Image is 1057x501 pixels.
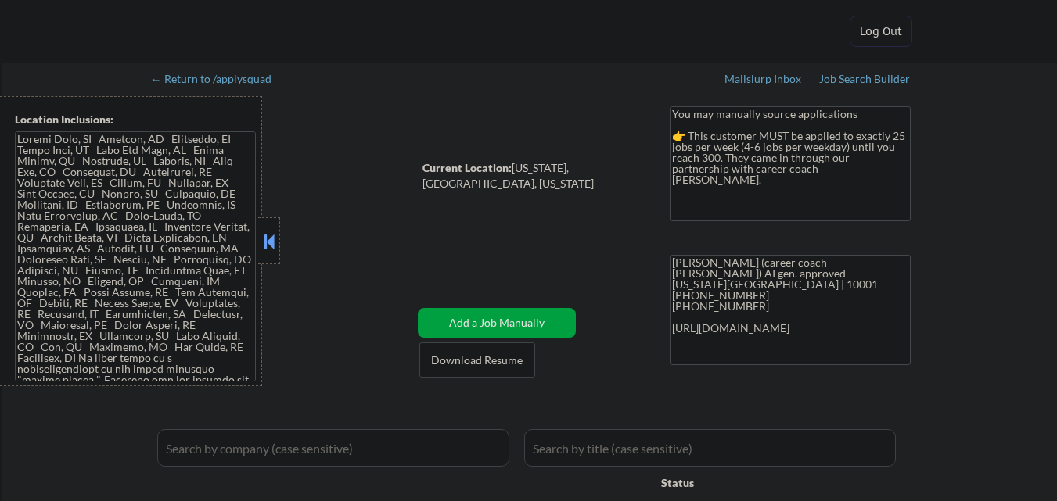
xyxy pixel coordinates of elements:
button: Add a Job Manually [418,308,576,338]
a: Job Search Builder [819,73,911,88]
div: Status [661,468,796,496]
a: ← Return to /applysquad [151,73,286,88]
div: Job Search Builder [819,73,911,84]
strong: Current Location: [422,161,512,174]
div: Location Inclusions: [15,112,256,127]
div: Mailslurp Inbox [724,73,803,84]
button: Download Resume [419,342,535,378]
button: Log Out [850,16,912,47]
a: Mailslurp Inbox [724,73,803,88]
div: [US_STATE], [GEOGRAPHIC_DATA], [US_STATE] [422,160,644,191]
input: Search by title (case sensitive) [524,429,896,467]
div: ← Return to /applysquad [151,73,286,84]
input: Search by company (case sensitive) [157,429,509,467]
